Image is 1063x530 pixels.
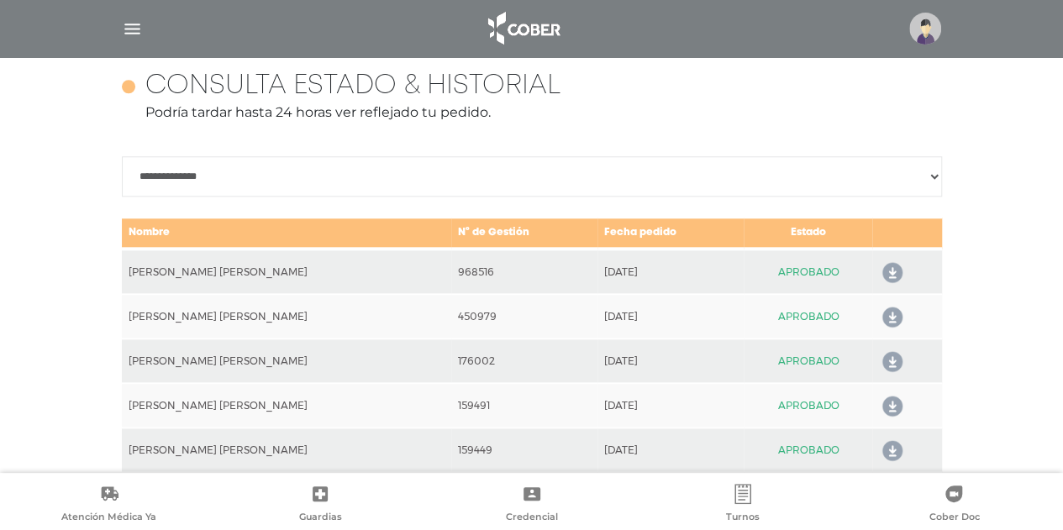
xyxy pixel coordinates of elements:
td: [PERSON_NAME] [PERSON_NAME] [122,294,452,338]
td: [DATE] [597,249,745,294]
td: 450979 [451,294,597,338]
img: profile-placeholder.svg [909,13,941,45]
td: [PERSON_NAME] [PERSON_NAME] [122,249,452,294]
td: [DATE] [597,383,745,428]
span: Turnos [726,511,760,526]
a: Guardias [214,484,425,527]
td: 176002 [451,338,597,383]
h4: Consulta estado & historial [145,71,560,102]
span: Guardias [299,511,342,526]
span: Credencial [506,511,558,526]
td: Nombre [122,218,452,249]
span: Atención Médica Ya [61,511,156,526]
td: APROBADO [744,338,872,383]
td: APROBADO [744,428,872,472]
td: 159449 [451,428,597,472]
img: Cober_menu-lines-white.svg [122,18,143,39]
a: Cober Doc [849,484,1060,527]
p: Podría tardar hasta 24 horas ver reflejado tu pedido. [122,102,942,123]
img: logo_cober_home-white.png [479,8,567,49]
td: [DATE] [597,338,745,383]
td: Estado [744,218,872,249]
a: Atención Médica Ya [3,484,214,527]
td: Fecha pedido [597,218,745,249]
td: APROBADO [744,383,872,428]
td: APROBADO [744,249,872,294]
a: Turnos [637,484,848,527]
td: APROBADO [744,294,872,338]
span: Cober Doc [929,511,979,526]
td: 159491 [451,383,597,428]
td: [DATE] [597,294,745,338]
a: Credencial [426,484,637,527]
td: [PERSON_NAME] [PERSON_NAME] [122,383,452,428]
td: [PERSON_NAME] [PERSON_NAME] [122,338,452,383]
td: [PERSON_NAME] [PERSON_NAME] [122,428,452,472]
td: N° de Gestión [451,218,597,249]
td: [DATE] [597,428,745,472]
td: 968516 [451,249,597,294]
